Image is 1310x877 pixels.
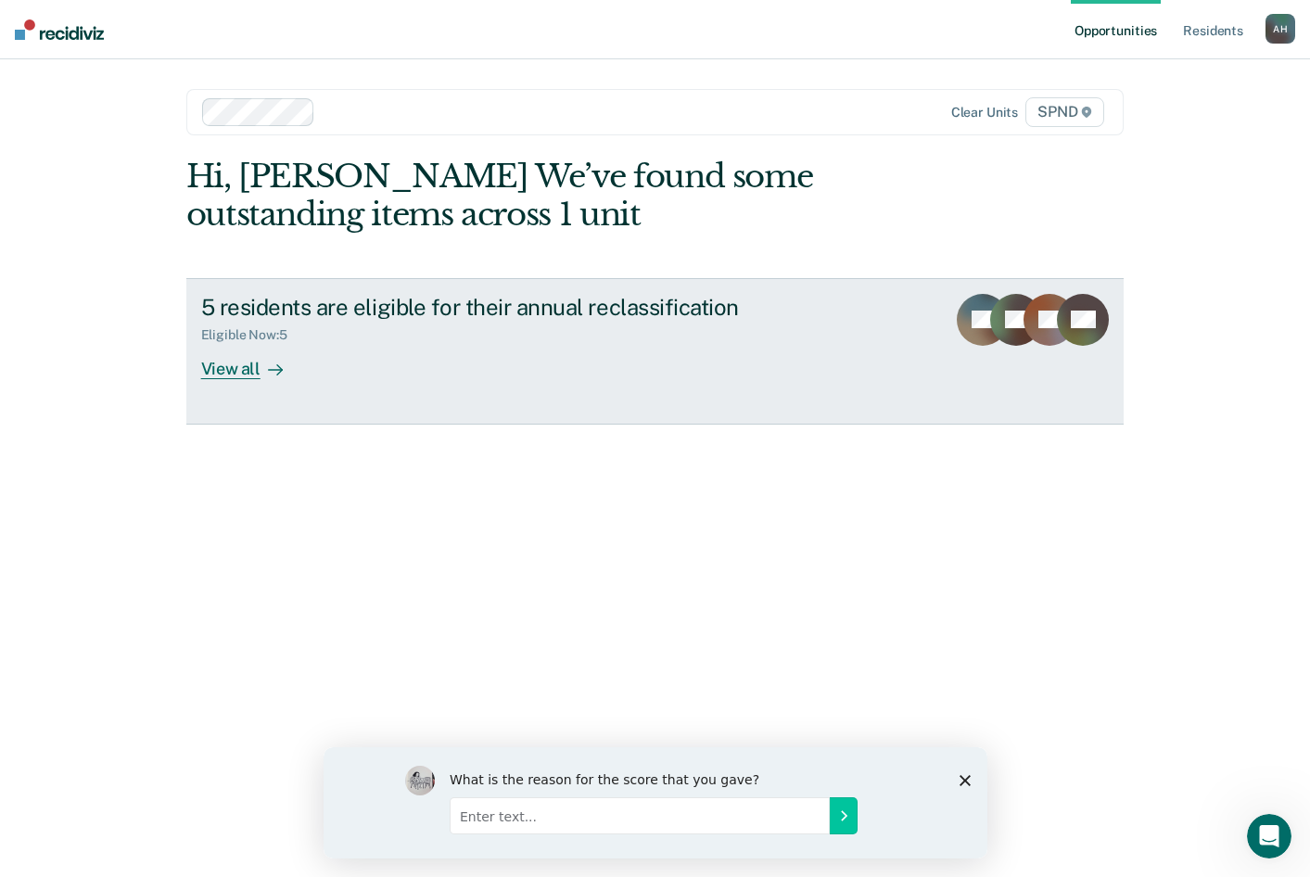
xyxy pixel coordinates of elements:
[951,105,1019,121] div: Clear units
[15,19,104,40] img: Recidiviz
[201,343,305,379] div: View all
[1265,14,1295,44] button: AH
[1247,814,1291,858] iframe: Intercom live chat
[1265,14,1295,44] div: A H
[1025,97,1104,127] span: SPND
[186,158,936,234] div: Hi, [PERSON_NAME] We’ve found some outstanding items across 1 unit
[324,747,987,858] iframe: Survey by Kim from Recidiviz
[201,327,302,343] div: Eligible Now : 5
[201,294,852,321] div: 5 residents are eligible for their annual reclassification
[186,278,1125,425] a: 5 residents are eligible for their annual reclassificationEligible Now:5View all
